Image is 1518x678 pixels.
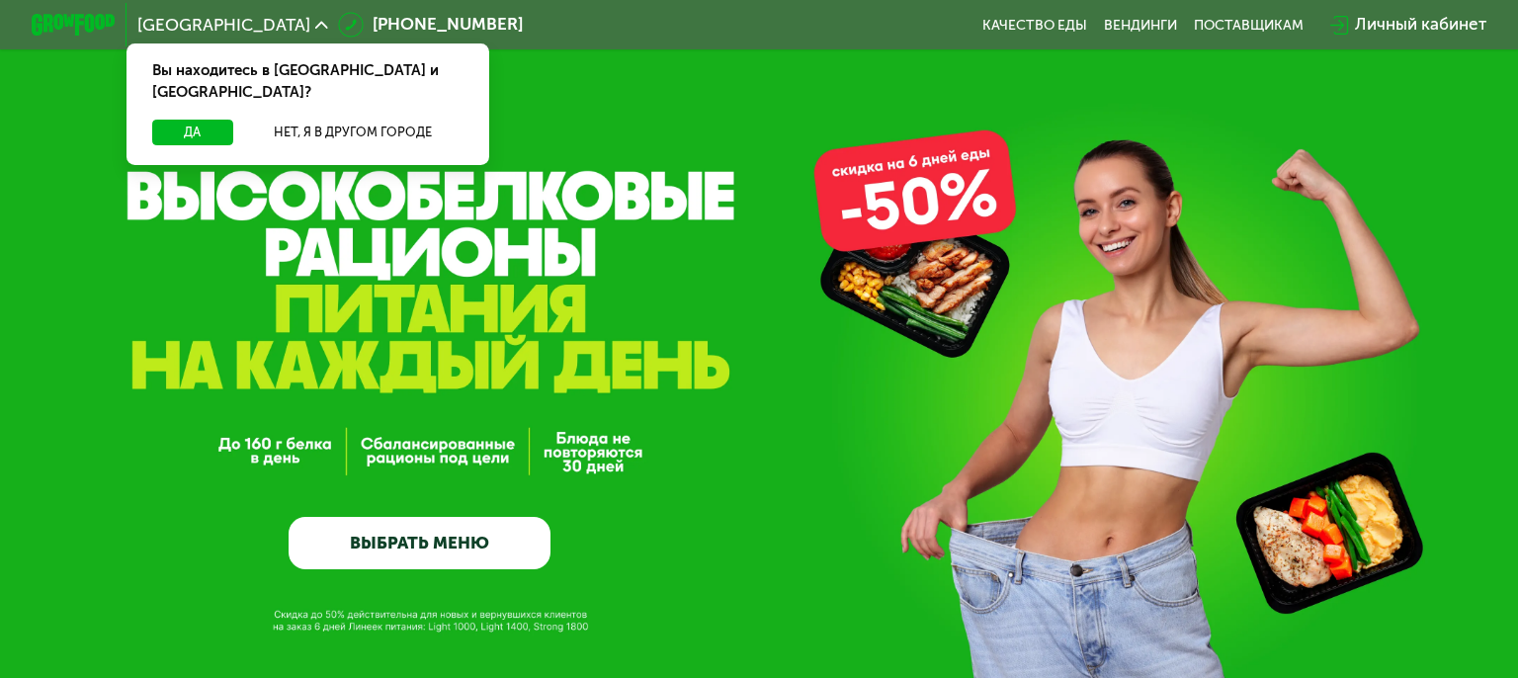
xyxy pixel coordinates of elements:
[1194,17,1304,34] div: поставщикам
[137,17,310,34] span: [GEOGRAPHIC_DATA]
[241,120,464,145] button: Нет, я в другом городе
[1355,12,1486,38] div: Личный кабинет
[152,120,233,145] button: Да
[982,17,1087,34] a: Качество еды
[1104,17,1177,34] a: Вендинги
[126,43,489,120] div: Вы находитесь в [GEOGRAPHIC_DATA] и [GEOGRAPHIC_DATA]?
[289,517,551,569] a: ВЫБРАТЬ МЕНЮ
[338,12,522,38] a: [PHONE_NUMBER]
